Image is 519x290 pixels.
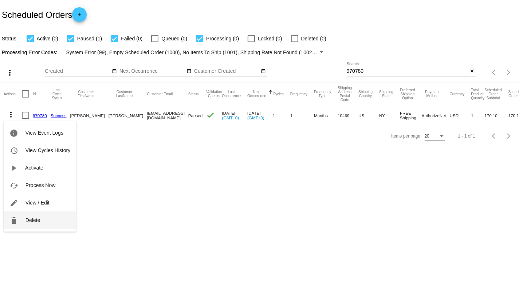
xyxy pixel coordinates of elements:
mat-icon: info [9,129,18,138]
mat-icon: history [9,146,18,155]
span: Activate [25,165,43,171]
mat-icon: delete [9,216,18,225]
span: Process Now [25,182,55,188]
span: View Event Logs [25,130,63,136]
span: View / Edit [25,200,50,206]
span: View Cycles History [25,147,70,153]
mat-icon: cached [9,181,18,190]
mat-icon: play_arrow [9,164,18,172]
span: Delete [25,217,40,223]
mat-icon: edit [9,199,18,207]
